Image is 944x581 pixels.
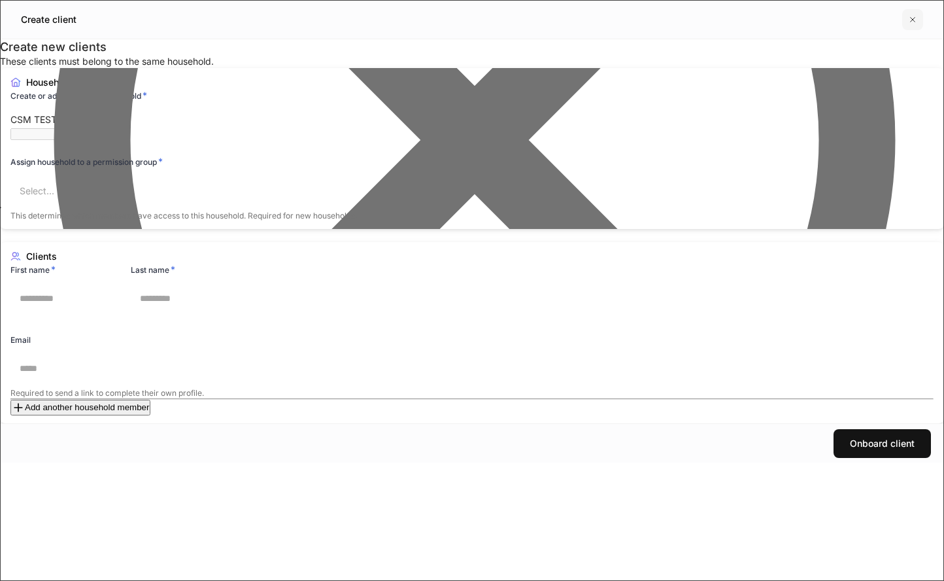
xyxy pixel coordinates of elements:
h6: Assign household to a permission group [10,155,163,168]
h6: Email [10,334,31,346]
h5: Create client [21,13,76,26]
span: CSM TEST Household [10,114,105,125]
div: Onboard client [850,437,915,450]
div: CSM TEST Household [10,107,934,126]
p: This determines which members have access to this household. Required for new households. [10,211,934,221]
h6: First name [10,263,56,276]
h6: Last name [131,263,175,276]
button: Onboard client [834,429,931,458]
div: Add another household member [12,401,149,414]
button: Add another household member [10,400,150,415]
h6: Create or add to existing household [10,89,147,102]
p: Required to send a link to complete their own profile. [10,388,934,398]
